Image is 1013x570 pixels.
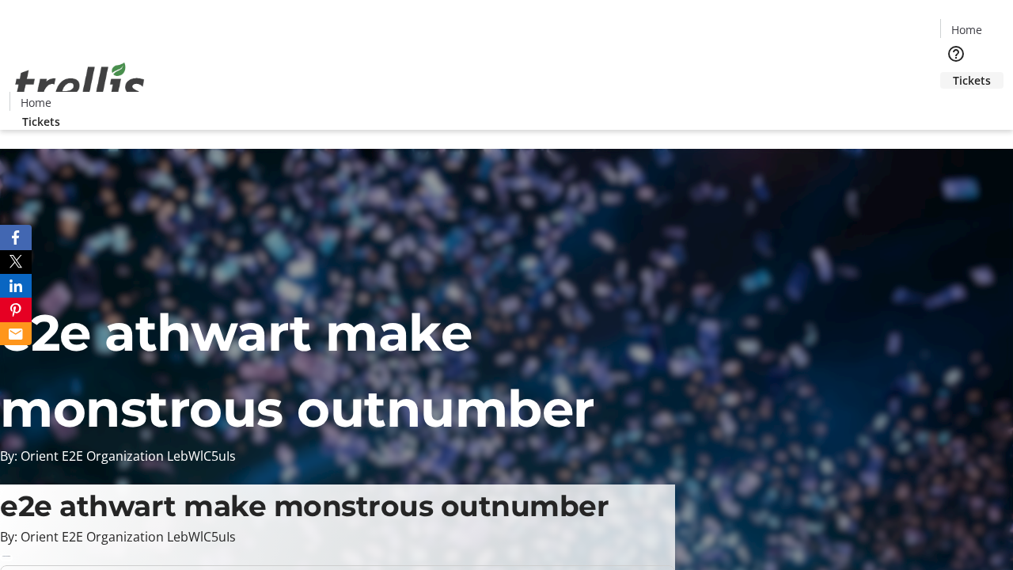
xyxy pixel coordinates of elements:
img: Orient E2E Organization LebWlC5uIs's Logo [9,45,150,124]
a: Tickets [940,72,1004,89]
button: Help [940,38,972,70]
a: Home [941,21,992,38]
span: Tickets [953,72,991,89]
a: Home [10,94,61,111]
span: Tickets [22,113,60,130]
span: Home [21,94,51,111]
button: Cart [940,89,972,120]
span: Home [951,21,982,38]
a: Tickets [9,113,73,130]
